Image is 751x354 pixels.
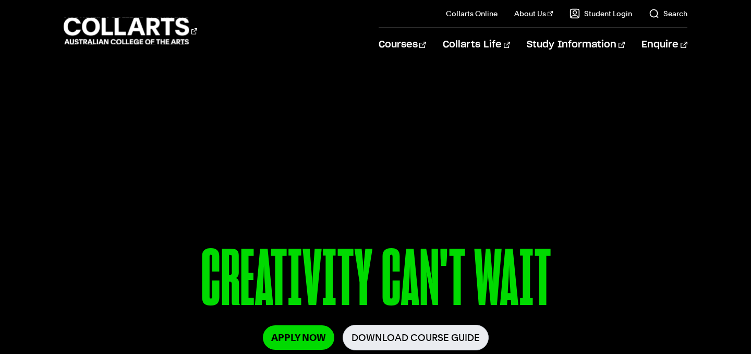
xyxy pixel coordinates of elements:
[649,8,687,19] a: Search
[343,325,489,350] a: Download Course Guide
[514,8,553,19] a: About Us
[641,28,687,62] a: Enquire
[446,8,498,19] a: Collarts Online
[263,325,334,350] a: Apply Now
[570,8,632,19] a: Student Login
[527,28,625,62] a: Study Information
[64,239,687,325] p: CREATIVITY CAN'T WAIT
[379,28,426,62] a: Courses
[443,28,510,62] a: Collarts Life
[64,16,197,46] div: Go to homepage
